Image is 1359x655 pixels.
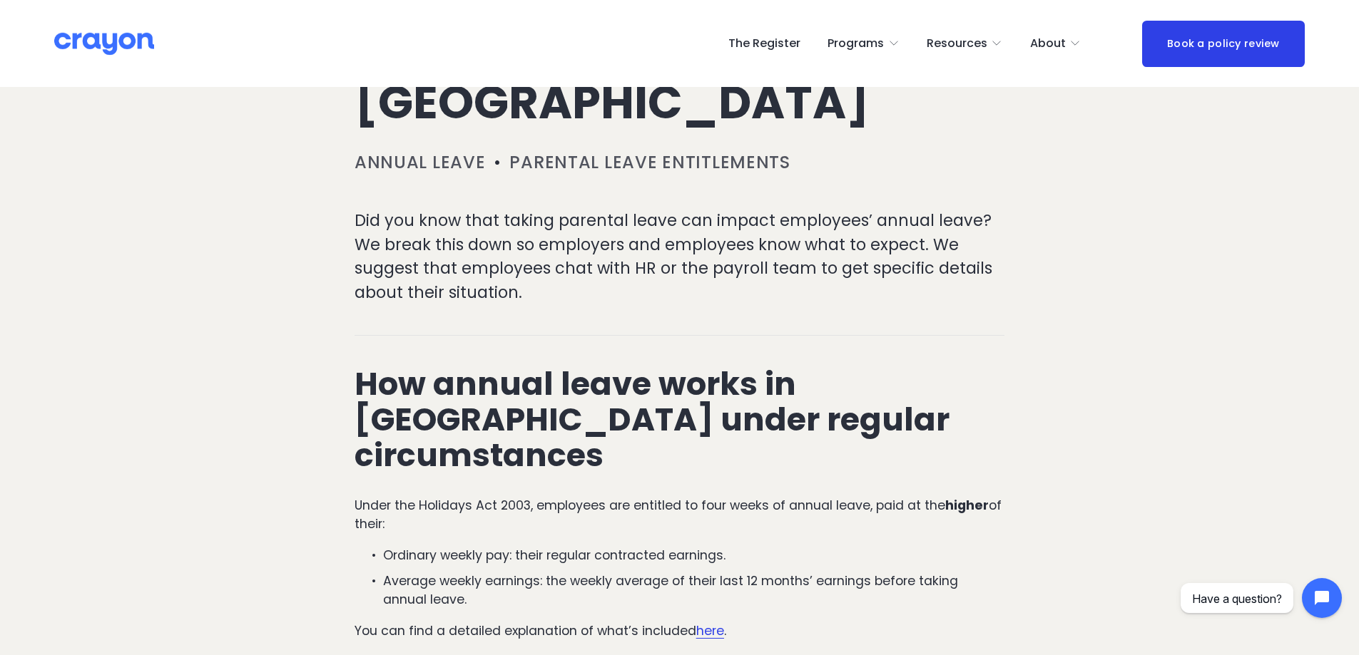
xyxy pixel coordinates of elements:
[728,32,800,55] a: The Register
[1030,33,1066,54] span: About
[696,622,724,639] a: here
[1030,32,1081,55] a: folder dropdown
[383,546,1004,564] p: Ordinary weekly pay: their regular contracted earnings.
[945,497,989,514] strong: higher
[828,33,884,54] span: Programs
[355,150,486,174] a: Annual leave
[383,572,1004,609] p: Average weekly earnings: the weekly average of their last 12 months’ earnings before taking annua...
[355,622,1004,640] p: You can find a detailed explanation of what’s included .
[355,209,1004,304] p: Did you know that taking parental leave can impact employees’ annual leave? We break this down so...
[927,33,987,54] span: Resources
[355,496,1004,534] p: Under the Holidays Act 2003, employees are entitled to four weeks of annual leave, paid at the of...
[828,32,900,55] a: folder dropdown
[1142,21,1305,67] a: Book a policy review
[54,31,154,56] img: Crayon
[355,366,1004,473] h2: How annual leave works in [GEOGRAPHIC_DATA] under regular circumstances
[927,32,1003,55] a: folder dropdown
[509,150,790,174] a: Parental leave entitlements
